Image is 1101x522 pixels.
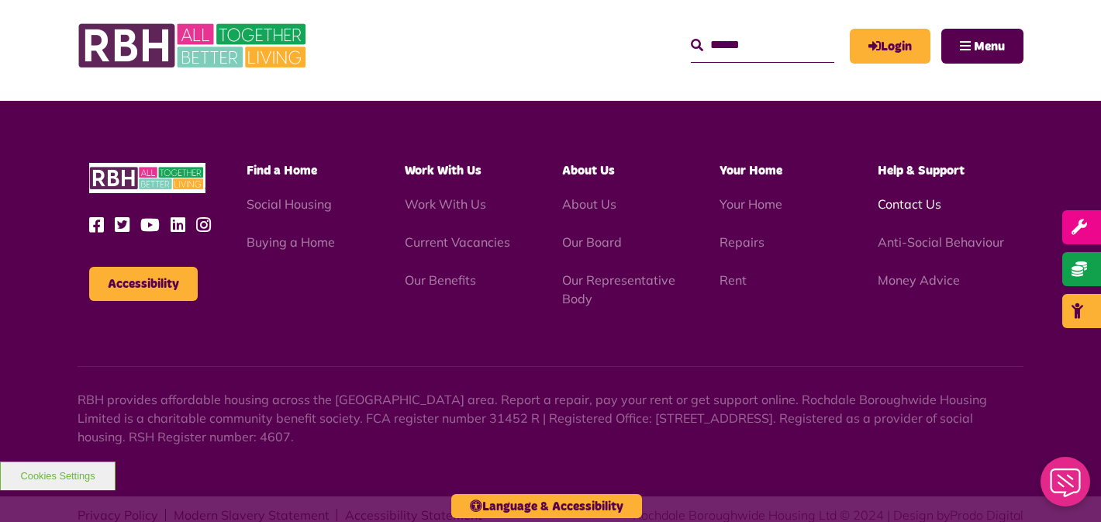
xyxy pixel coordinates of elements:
[720,164,782,177] span: Your Home
[974,40,1005,53] span: Menu
[247,164,317,177] span: Find a Home
[941,29,1023,64] button: Navigation
[247,234,335,250] a: Buying a Home
[78,16,310,76] img: RBH
[720,196,782,212] a: Your Home
[562,234,622,250] a: Our Board
[878,164,965,177] span: Help & Support
[562,272,675,306] a: Our Representative Body
[562,164,615,177] span: About Us
[562,196,616,212] a: About Us
[405,196,486,212] a: Work With Us
[720,234,764,250] a: Repairs
[89,267,198,301] button: Accessibility
[405,234,510,250] a: Current Vacancies
[247,196,332,212] a: Social Housing - open in a new tab
[878,196,941,212] a: Contact Us
[89,163,205,193] img: RBH
[691,29,834,62] input: Search
[1031,452,1101,522] iframe: Netcall Web Assistant for live chat
[878,234,1004,250] a: Anti-Social Behaviour
[878,272,960,288] a: Money Advice
[850,29,930,64] a: MyRBH
[720,272,747,288] a: Rent
[405,164,481,177] span: Work With Us
[451,494,642,518] button: Language & Accessibility
[405,272,476,288] a: Our Benefits
[78,390,1023,446] p: RBH provides affordable housing across the [GEOGRAPHIC_DATA] area. Report a repair, pay your rent...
